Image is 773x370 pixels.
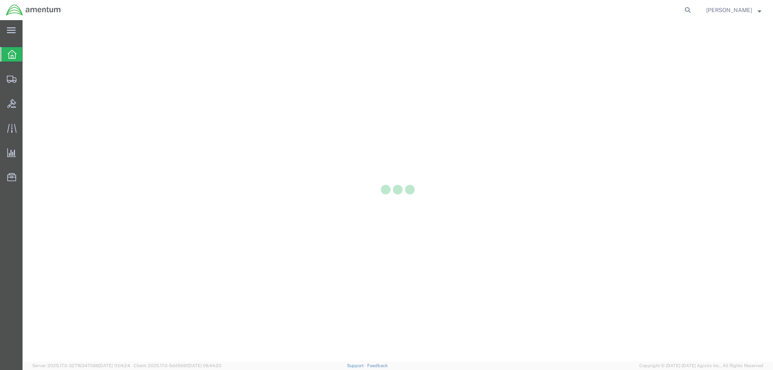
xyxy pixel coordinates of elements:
img: logo [6,4,61,16]
span: Server: 2025.17.0-327f6347098 [32,363,130,368]
span: [DATE] 08:44:20 [188,363,221,368]
span: Client: 2025.17.0-5dd568f [134,363,221,368]
span: [DATE] 11:04:24 [99,363,130,368]
a: Support [347,363,367,368]
span: Copyright © [DATE]-[DATE] Agistix Inc., All Rights Reserved [639,362,763,369]
span: JONATHAN FLORY [706,6,752,14]
button: [PERSON_NAME] [706,5,762,15]
a: Feedback [367,363,388,368]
